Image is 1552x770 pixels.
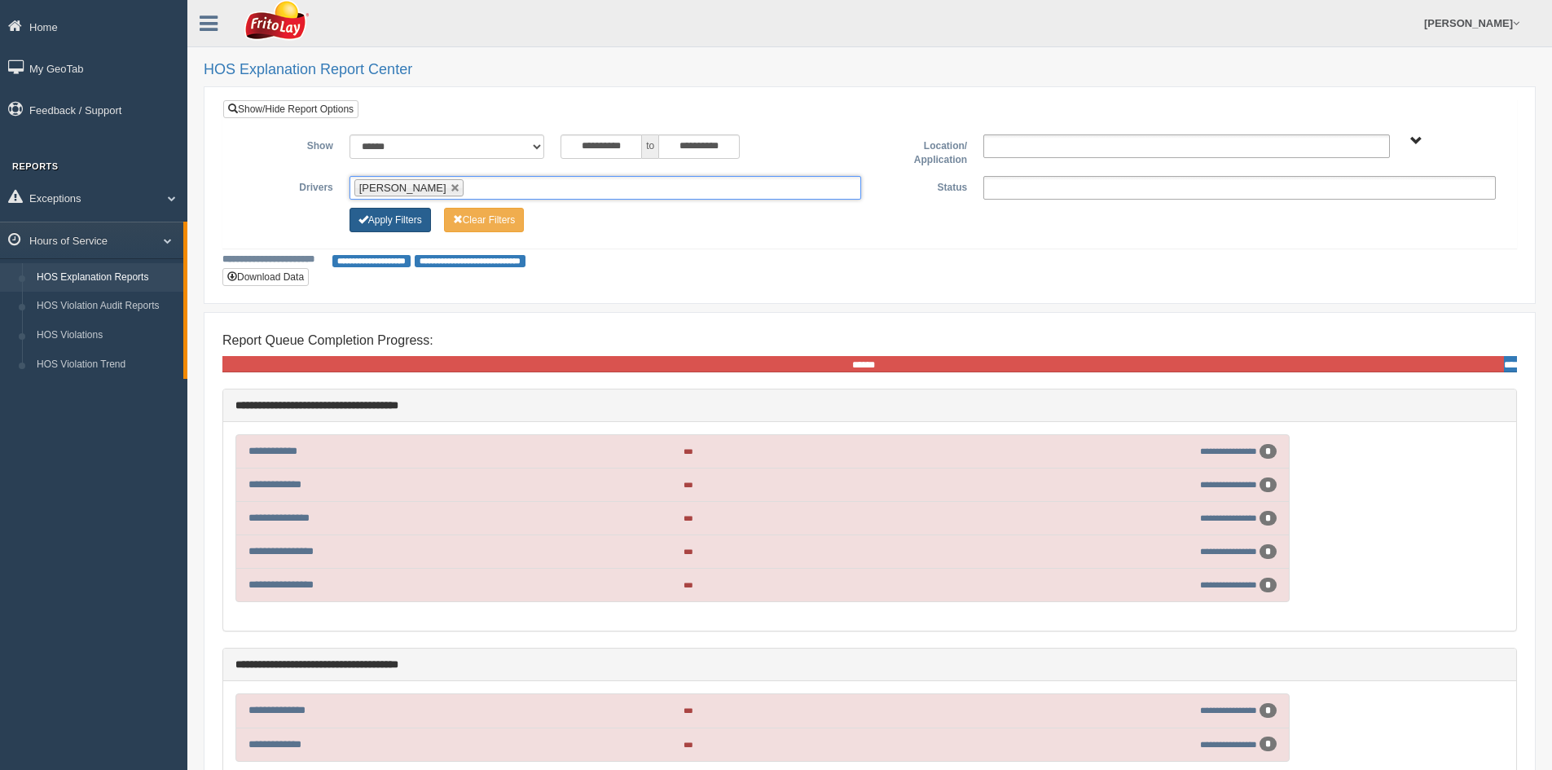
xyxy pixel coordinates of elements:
[223,100,358,118] a: Show/Hide Report Options
[444,208,525,232] button: Change Filter Options
[222,268,309,286] button: Download Data
[222,333,1517,348] h4: Report Queue Completion Progress:
[29,321,183,350] a: HOS Violations
[29,263,183,293] a: HOS Explanation Reports
[869,176,975,196] label: Status
[235,176,341,196] label: Drivers
[29,292,183,321] a: HOS Violation Audit Reports
[869,134,975,168] label: Location/ Application
[642,134,658,159] span: to
[29,350,183,380] a: HOS Violation Trend
[235,134,341,154] label: Show
[359,182,446,194] span: [PERSON_NAME]
[350,208,431,232] button: Change Filter Options
[204,62,1536,78] h2: HOS Explanation Report Center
